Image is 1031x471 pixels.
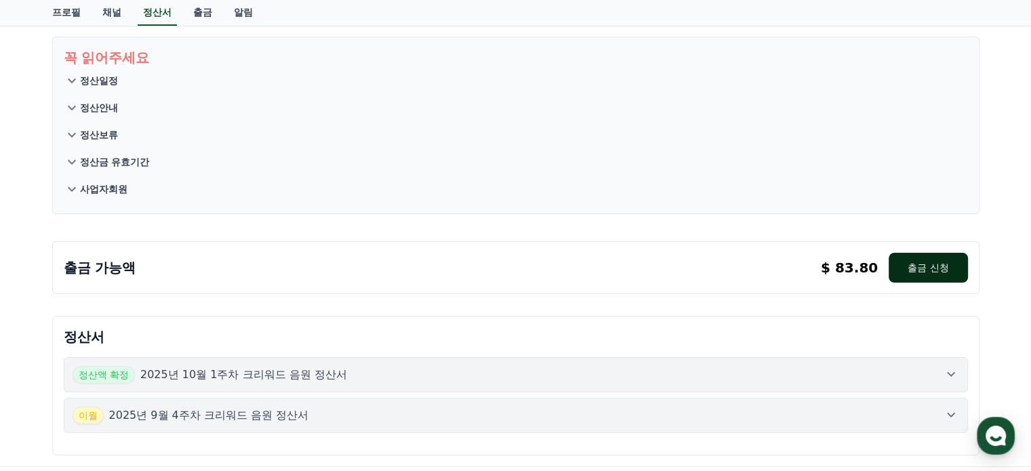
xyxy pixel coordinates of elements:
p: 정산서 [64,327,968,346]
p: 출금 가능액 [64,258,136,277]
a: 설정 [175,359,260,392]
p: 정산안내 [80,101,118,115]
button: 정산액 확정 2025년 10월 1주차 크리워드 음원 정산서 [64,357,968,392]
p: 정산보류 [80,128,118,142]
p: $ 83.80 [821,258,878,277]
button: 정산금 유효기간 [64,148,968,176]
button: 정산일정 [64,67,968,94]
a: 홈 [4,359,89,392]
span: 대화 [124,380,140,390]
p: 꼭 읽어주세요 [64,48,968,67]
p: 2025년 10월 1주차 크리워드 음원 정산서 [140,367,347,383]
p: 사업자회원 [80,182,127,196]
span: 홈 [43,379,51,390]
a: 대화 [89,359,175,392]
span: 정산액 확정 [73,366,135,384]
p: 정산일정 [80,74,118,87]
button: 사업자회원 [64,176,968,203]
span: 설정 [209,379,226,390]
button: 정산보류 [64,121,968,148]
button: 이월 2025년 9월 4주차 크리워드 음원 정산서 [64,398,968,433]
span: 이월 [73,407,104,424]
button: 정산안내 [64,94,968,121]
p: 2025년 9월 4주차 크리워드 음원 정산서 [109,407,309,424]
p: 정산금 유효기간 [80,155,150,169]
button: 출금 신청 [889,253,967,283]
